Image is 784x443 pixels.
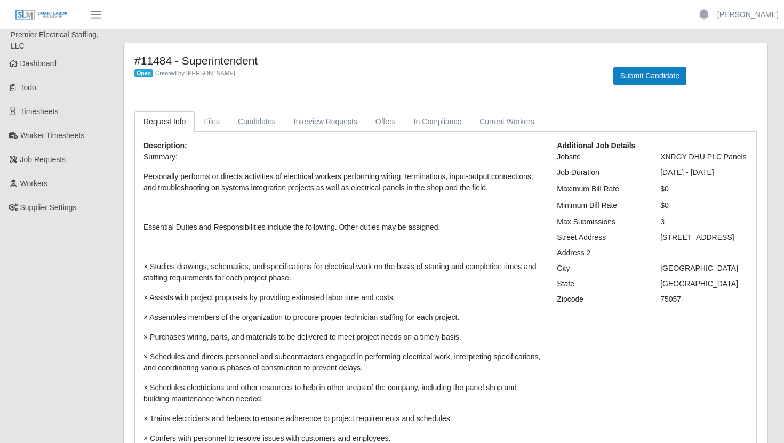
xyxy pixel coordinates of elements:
div: [DATE] - [DATE] [652,167,756,178]
p: × Schedules and directs personnel and subcontractors engaged in performing electrical work, inter... [143,351,541,374]
div: Jobsite [549,151,652,163]
div: XNRGY DHU PLC Panels [652,151,756,163]
p: × Trains electricians and helpers to ensure adherence to project requirements and schedules. [143,413,541,424]
div: [STREET_ADDRESS] [652,232,756,243]
img: SLM Logo [15,9,68,21]
a: Current Workers [470,111,543,132]
div: Address 2 [549,247,652,259]
span: Workers [20,179,48,188]
a: Interview Requests [285,111,366,132]
div: City [549,263,652,274]
a: Candidates [229,111,285,132]
div: 75057 [652,294,756,305]
div: Street Address [549,232,652,243]
a: In Compliance [405,111,471,132]
b: Additional Job Details [557,141,635,150]
a: Offers [366,111,405,132]
span: Todo [20,83,36,92]
div: Zipcode [549,294,652,305]
button: Submit Candidate [613,67,686,85]
p: × Schedules electricians and other resources to help in other areas of the company, including the... [143,382,541,405]
div: Minimum Bill Rate [549,200,652,211]
p: × Purchases wiring, parts, and materials to be delivered to meet project needs on a timely basis. [143,332,541,343]
span: Dashboard [20,59,57,68]
span: Open [134,69,153,78]
a: Files [195,111,229,132]
div: $0 [652,200,756,211]
b: Description: [143,141,187,150]
div: [GEOGRAPHIC_DATA] [652,278,756,289]
span: Created by [PERSON_NAME] [155,70,235,76]
span: Supplier Settings [20,203,77,212]
div: [GEOGRAPHIC_DATA] [652,263,756,274]
div: Maximum Bill Rate [549,183,652,195]
p: Summary: [143,151,541,163]
span: Premier Electrical Staffing, LLC [11,30,99,50]
div: Max Submissions [549,216,652,228]
span: Timesheets [20,107,59,116]
h4: #11484 - Superintendent [134,54,597,67]
div: 3 [652,216,756,228]
div: Job Duration [549,167,652,178]
a: Request Info [134,111,195,132]
a: [PERSON_NAME] [717,9,779,20]
p: Personally performs or directs activities of electrical workers performing wiring, terminations, ... [143,171,541,194]
span: Worker Timesheets [20,131,84,140]
p: × Studies drawings, schematics, and specifications for electrical work on the basis of starting a... [143,261,541,284]
p: × Assembles members of the organization to procure proper technician staffing for each project. [143,312,541,323]
p: Essential Duties and Responsibilities include the following. Other duties may be assigned. [143,222,541,233]
span: Job Requests [20,155,66,164]
div: State [549,278,652,289]
p: × Assists with project proposals by providing estimated labor time and costs. [143,292,541,303]
div: $0 [652,183,756,195]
